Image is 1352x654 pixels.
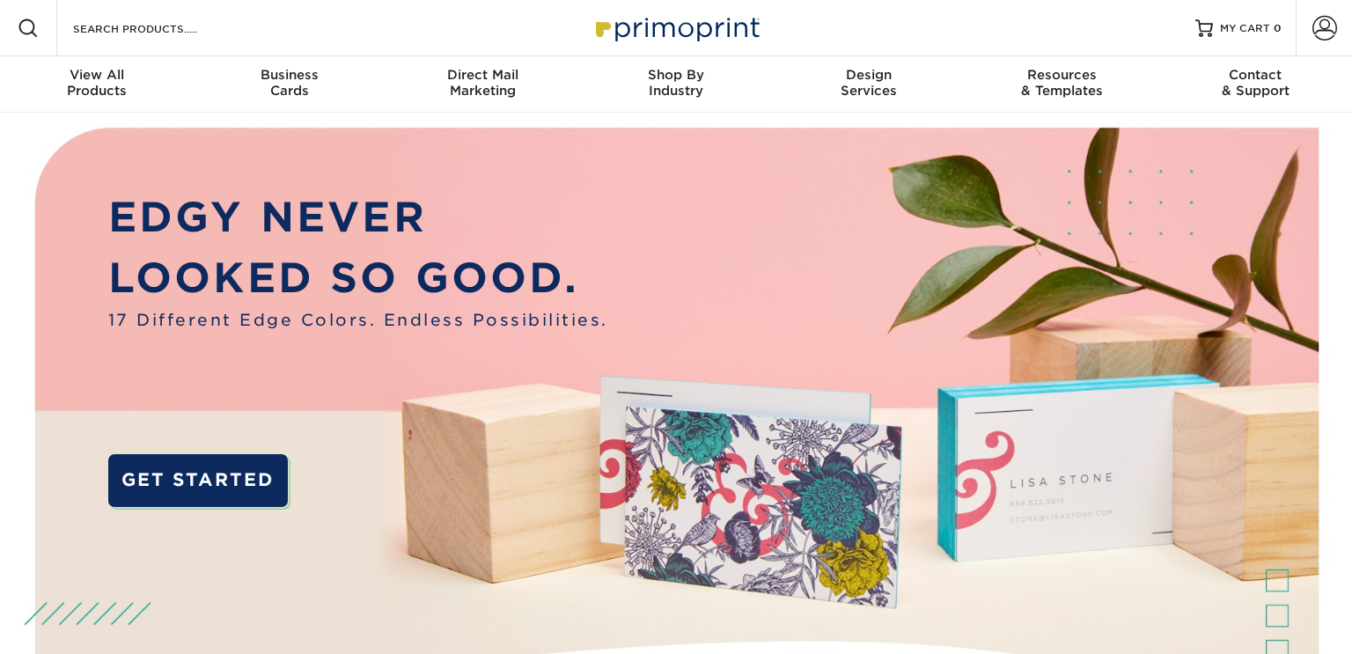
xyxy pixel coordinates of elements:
[1159,67,1352,83] span: Contact
[1159,56,1352,113] a: Contact& Support
[193,56,386,113] a: BusinessCards
[1274,22,1282,34] span: 0
[108,308,608,333] span: 17 Different Edge Colors. Endless Possibilities.
[386,67,579,99] div: Marketing
[386,67,579,83] span: Direct Mail
[108,454,288,508] a: GET STARTED
[193,67,386,99] div: Cards
[71,18,243,39] input: SEARCH PRODUCTS.....
[588,9,764,47] img: Primoprint
[966,56,1158,113] a: Resources& Templates
[1159,67,1352,99] div: & Support
[386,56,579,113] a: Direct MailMarketing
[193,67,386,83] span: Business
[579,56,772,113] a: Shop ByIndustry
[773,56,966,113] a: DesignServices
[1220,21,1270,36] span: MY CART
[108,247,608,308] p: LOOKED SO GOOD.
[579,67,772,83] span: Shop By
[579,67,772,99] div: Industry
[773,67,966,99] div: Services
[108,187,608,247] p: EDGY NEVER
[966,67,1158,99] div: & Templates
[773,67,966,83] span: Design
[966,67,1158,83] span: Resources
